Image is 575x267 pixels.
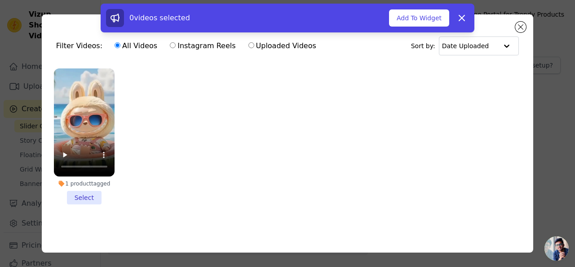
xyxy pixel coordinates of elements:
div: Filter Videos: [56,36,321,56]
label: All Videos [114,40,158,52]
div: Sort by: [411,36,519,55]
div: 1 product tagged [54,180,115,187]
span: 0 videos selected [129,14,190,22]
a: Open chat [544,236,569,261]
button: Add To Widget [389,9,449,27]
label: Uploaded Videos [248,40,317,52]
label: Instagram Reels [169,40,236,52]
